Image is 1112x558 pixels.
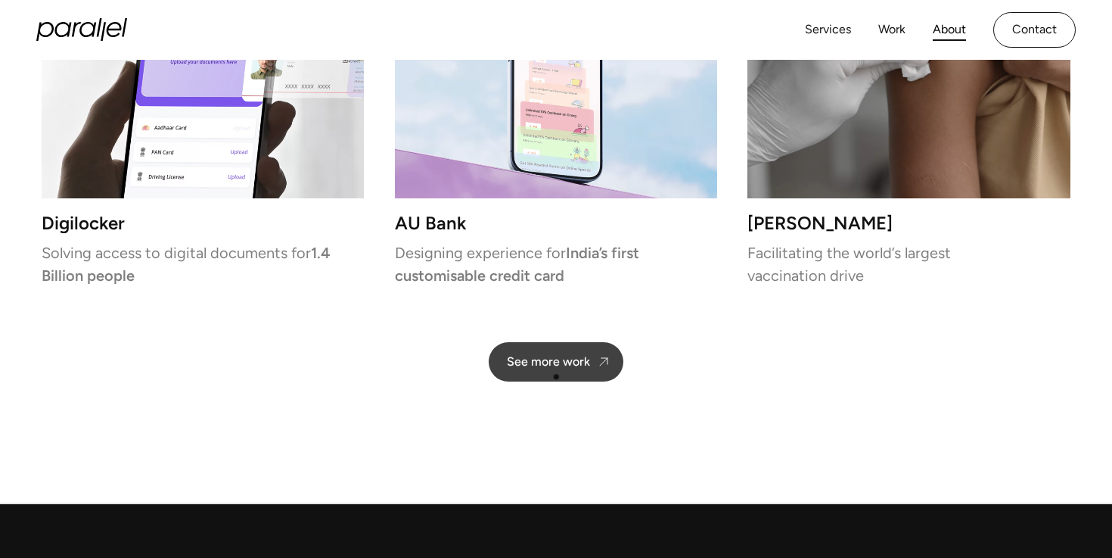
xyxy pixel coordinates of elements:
[395,248,718,281] p: Designing experience for
[747,217,1070,229] h3: [PERSON_NAME]
[993,12,1076,48] a: Contact
[42,217,365,229] h3: Digilocker
[507,354,590,369] div: See more work
[489,342,623,382] a: See more work
[933,19,966,41] a: About
[747,248,1070,281] p: Facilitating the world’s largest vaccination drive
[878,19,905,41] a: Work
[36,18,127,41] a: home
[805,19,851,41] a: Services
[42,248,365,281] p: Solving access to digital documents for
[395,217,718,229] h3: AU Bank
